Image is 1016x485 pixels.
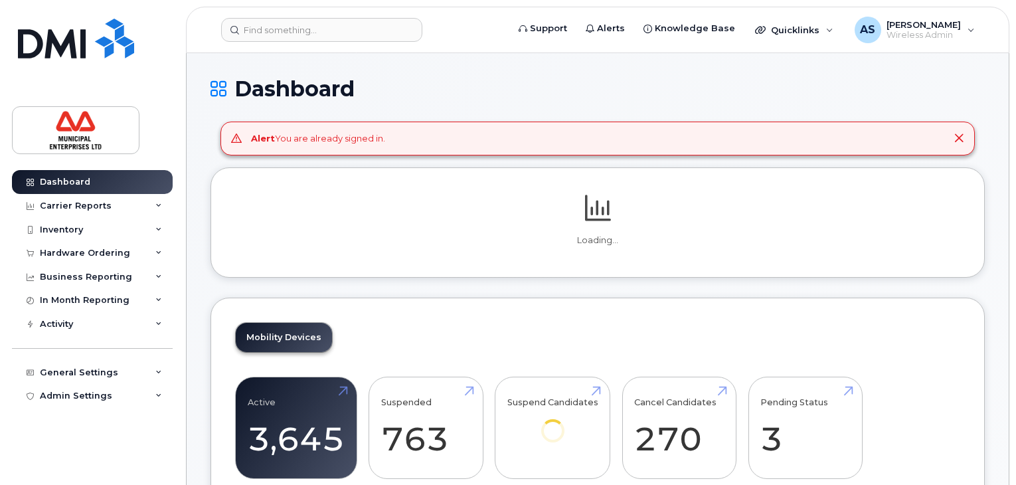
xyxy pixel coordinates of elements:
[251,133,275,144] strong: Alert
[248,384,345,472] a: Active 3,645
[760,384,850,472] a: Pending Status 3
[634,384,724,472] a: Cancel Candidates 270
[236,323,332,352] a: Mobility Devices
[381,384,471,472] a: Suspended 763
[507,384,598,460] a: Suspend Candidates
[235,235,960,246] p: Loading...
[251,132,385,145] div: You are already signed in.
[211,77,985,100] h1: Dashboard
